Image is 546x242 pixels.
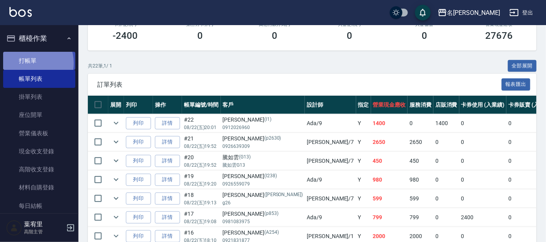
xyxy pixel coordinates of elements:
a: 帳單列表 [3,70,75,88]
p: 0926639309 [223,143,303,150]
td: 2650 [371,133,408,151]
a: 詳情 [155,136,180,148]
span: 訂單列表 [97,81,502,89]
td: 2400 [459,208,507,227]
th: 服務消費 [408,96,433,114]
p: (p853) [264,210,278,218]
div: [PERSON_NAME] [223,135,303,143]
td: Y [356,171,371,189]
button: expand row [110,117,122,129]
p: (A254) [264,229,279,237]
td: Ada /9 [305,114,356,133]
p: 騰如雲G13 [223,162,303,169]
a: 打帳單 [3,52,75,70]
p: 08/22 (五) 19:13 [184,199,219,206]
a: 詳情 [155,174,180,186]
td: 599 [371,189,408,208]
button: 列印 [126,193,151,205]
td: [PERSON_NAME] /7 [305,189,356,208]
p: 共 22 筆, 1 / 1 [88,62,112,69]
button: expand row [110,155,122,167]
button: expand row [110,136,122,148]
p: (G13) [239,153,251,162]
a: 材料自購登錄 [3,178,75,197]
img: Person [6,220,22,236]
button: 登出 [506,5,537,20]
p: 08/22 (五) 20:01 [184,124,219,131]
h5: 葉宥里 [24,220,64,228]
div: [PERSON_NAME] [223,172,303,180]
h3: 27676 [486,30,513,41]
a: 營業儀表板 [3,124,75,142]
td: 0 [433,152,459,170]
p: (I238) [264,172,277,180]
th: 指定 [356,96,371,114]
button: expand row [110,193,122,204]
th: 客戶 [221,96,305,114]
td: 2650 [408,133,433,151]
th: 展開 [108,96,124,114]
td: Y [356,133,371,151]
p: (I1) [264,116,271,124]
p: ([PERSON_NAME]) [264,191,303,199]
h3: 0 [422,30,427,41]
td: 980 [371,171,408,189]
a: 詳情 [155,211,180,224]
td: Y [356,152,371,170]
td: 0 [459,114,507,133]
a: 詳情 [155,193,180,205]
th: 帳單編號/時間 [182,96,221,114]
th: 店販消費 [433,96,459,114]
th: 操作 [153,96,182,114]
td: Y [356,208,371,227]
td: 0 [433,171,459,189]
p: 08/22 (五) 19:52 [184,162,219,169]
td: 450 [371,152,408,170]
a: 詳情 [155,155,180,167]
td: #20 [182,152,221,170]
a: 高階收支登錄 [3,160,75,178]
th: 設計師 [305,96,356,114]
td: Ada /9 [305,208,356,227]
th: 營業現金應收 [371,96,408,114]
button: save [415,5,431,20]
td: 0 [459,189,507,208]
td: #22 [182,114,221,133]
td: 1400 [371,114,408,133]
img: Logo [9,7,32,17]
td: #17 [182,208,221,227]
h3: 0 [197,30,203,41]
td: 980 [408,171,433,189]
button: 報表匯出 [502,78,531,91]
a: 座位開單 [3,106,75,124]
th: 列印 [124,96,153,114]
td: Ada /9 [305,171,356,189]
p: 0926559079 [223,180,303,187]
p: g26 [223,199,303,206]
p: 08/22 (五) 19:08 [184,218,219,225]
a: 掛單列表 [3,88,75,106]
button: 列印 [126,136,151,148]
p: 08/22 (五) 19:20 [184,180,219,187]
div: 名[PERSON_NAME] [447,8,500,18]
td: 599 [408,189,433,208]
td: 0 [433,208,459,227]
div: [PERSON_NAME] [223,116,303,124]
td: Y [356,189,371,208]
td: 0 [408,114,433,133]
td: 0 [459,171,507,189]
button: expand row [110,174,122,186]
a: 報表匯出 [502,80,531,88]
td: 799 [371,208,408,227]
a: 每日結帳 [3,197,75,215]
td: #18 [182,189,221,208]
button: 列印 [126,155,151,167]
button: 全部展開 [508,60,537,72]
td: 799 [408,208,433,227]
td: #21 [182,133,221,151]
p: 0912026960 [223,124,303,131]
h3: -2400 [113,30,138,41]
button: expand row [110,211,122,223]
div: [PERSON_NAME] [223,229,303,237]
button: 名[PERSON_NAME] [435,5,503,21]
